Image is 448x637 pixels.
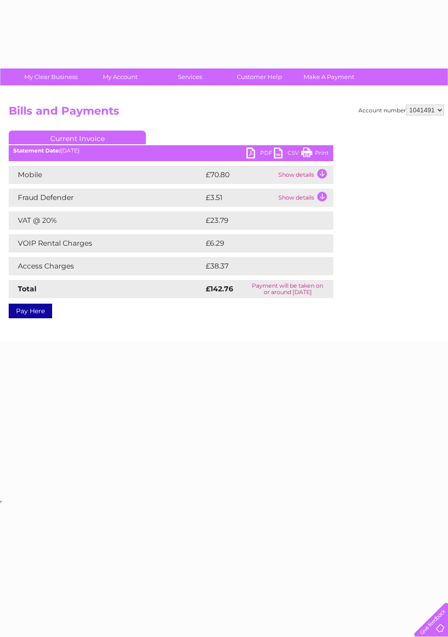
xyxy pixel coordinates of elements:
td: £23.79 [203,211,315,230]
td: £38.37 [203,257,315,275]
b: Statement Date: [13,147,60,154]
td: VOIP Rental Charges [9,234,203,253]
a: My Account [83,68,158,85]
a: Customer Help [222,68,297,85]
td: Fraud Defender [9,189,203,207]
a: CSV [274,147,301,161]
a: Make A Payment [291,68,367,85]
td: VAT @ 20% [9,211,203,230]
a: Services [152,68,228,85]
a: PDF [246,147,274,161]
a: My Clear Business [13,68,89,85]
td: £3.51 [203,189,276,207]
a: Current Invoice [9,131,146,144]
td: £6.29 [203,234,312,253]
td: Show details [276,189,333,207]
strong: £142.76 [206,284,233,293]
td: Mobile [9,166,203,184]
a: Print [301,147,329,161]
td: Payment will be taken on or around [DATE] [242,280,333,298]
td: Show details [276,166,333,184]
strong: Total [18,284,37,293]
td: £70.80 [203,166,276,184]
h2: Bills and Payments [9,105,444,122]
td: Access Charges [9,257,203,275]
div: [DATE] [9,147,333,154]
div: Account number [358,105,444,116]
a: Pay Here [9,304,52,318]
